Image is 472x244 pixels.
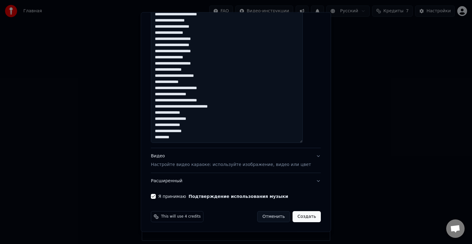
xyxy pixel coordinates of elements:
span: This will use 4 credits [161,214,201,219]
button: Отменить [257,211,290,222]
p: Настройте видео караоке: используйте изображение, видео или цвет [151,162,311,168]
button: Я принимаю [189,194,288,199]
button: Создать [293,211,321,222]
button: ВидеоНастройте видео караоке: используйте изображение, видео или цвет [151,148,321,173]
label: Я принимаю [158,194,288,199]
div: Видео [151,153,311,168]
button: Расширенный [151,173,321,189]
